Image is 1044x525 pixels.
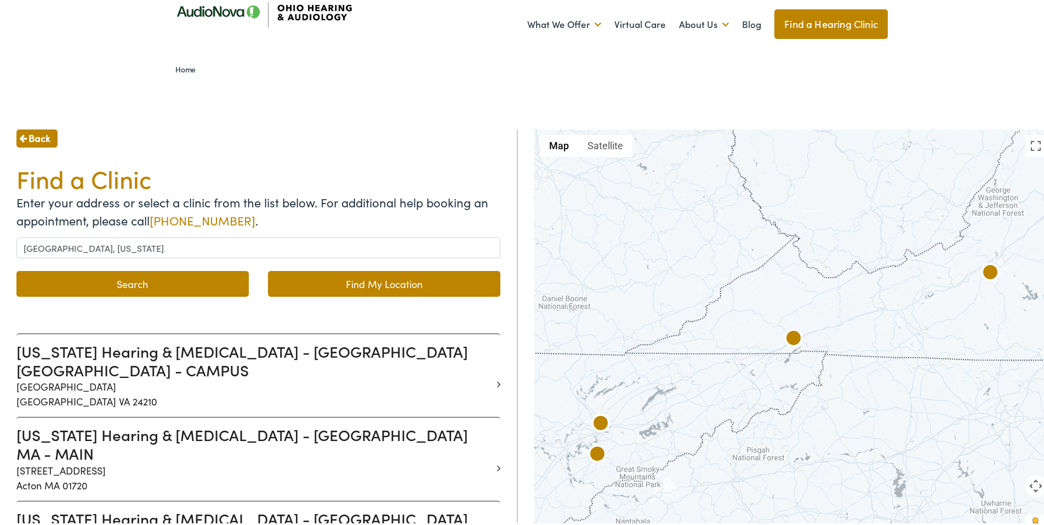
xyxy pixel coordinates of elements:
[16,340,492,377] h3: [US_STATE] Hearing & [MEDICAL_DATA] - [GEOGRAPHIC_DATA] [GEOGRAPHIC_DATA] - CAMPUS
[614,2,666,43] a: Virtual Care
[16,235,500,256] input: Enter a location
[774,7,888,37] a: Find a Hearing Clinic
[679,2,729,43] a: About Us
[16,127,58,145] a: Back
[28,128,50,143] span: Back
[16,340,492,407] a: [US_STATE] Hearing & [MEDICAL_DATA] - [GEOGRAPHIC_DATA] [GEOGRAPHIC_DATA] - CAMPUS [GEOGRAPHIC_DA...
[16,424,492,490] a: [US_STATE] Hearing & [MEDICAL_DATA] - [GEOGRAPHIC_DATA] MA - MAIN [STREET_ADDRESS]Acton MA 01720
[268,269,500,295] a: Find My Location
[16,191,500,227] p: Enter your address or select a clinic from the list below. For additional help booking an appoint...
[150,210,255,227] a: [PHONE_NUMBER]
[578,133,632,155] button: Show satellite imagery
[742,2,761,43] a: Blog
[527,2,601,43] a: What We Offer
[16,461,492,490] p: [STREET_ADDRESS] Acton MA 01720
[16,269,249,295] button: Search
[16,377,492,407] p: [GEOGRAPHIC_DATA] [GEOGRAPHIC_DATA] VA 24210
[540,133,578,155] button: Show street map
[175,61,201,72] a: Home
[16,162,500,191] h1: Find a Clinic
[16,424,492,460] h3: [US_STATE] Hearing & [MEDICAL_DATA] - [GEOGRAPHIC_DATA] MA - MAIN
